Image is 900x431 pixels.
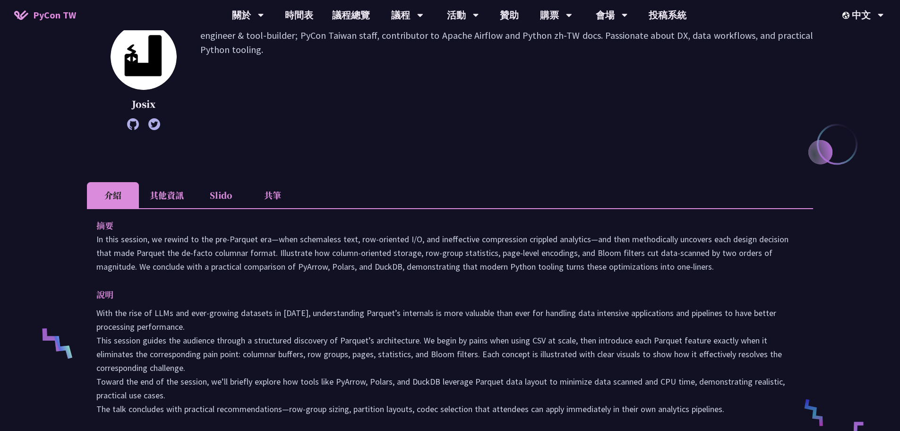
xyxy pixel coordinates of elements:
p: With the rise of LLMs and ever-growing datasets in [DATE], understanding Parquet’s internals is m... [96,306,804,416]
p: Josix [111,97,177,111]
li: 共筆 [247,182,299,208]
img: Josix [111,24,177,90]
a: PyCon TW [5,3,86,27]
li: 介紹 [87,182,139,208]
img: Locale Icon [842,12,852,19]
p: 摘要 [96,219,785,232]
span: PyCon TW [33,8,76,22]
li: 其他資訊 [139,182,195,208]
li: Slido [195,182,247,208]
p: engineer & tool-builder; PyCon Taiwan staff, contributor to Apache Airflow and Python zh-TW docs.... [200,28,813,125]
img: Home icon of PyCon TW 2025 [14,10,28,20]
p: 說明 [96,288,785,301]
p: In this session, we rewind to the pre‑Parquet era—when schemaless text, row‑oriented I/O, and ine... [96,232,804,273]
